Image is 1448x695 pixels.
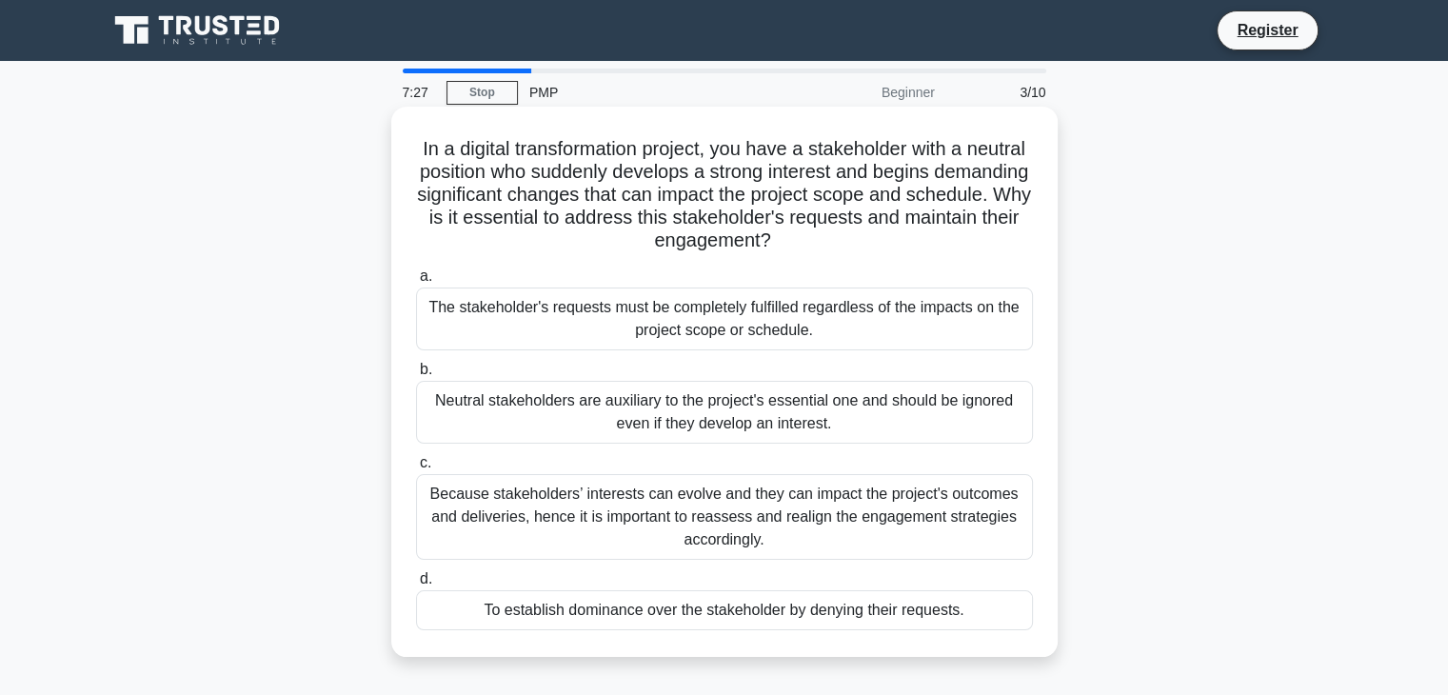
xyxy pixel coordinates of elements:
[420,268,432,284] span: a.
[391,73,446,111] div: 7:27
[416,474,1033,560] div: Because stakeholders’ interests can evolve and they can impact the project's outcomes and deliver...
[420,454,431,470] span: c.
[416,590,1033,630] div: To establish dominance over the stakeholder by denying their requests.
[414,137,1035,253] h5: In a digital transformation project, you have a stakeholder with a neutral position who suddenly ...
[416,288,1033,350] div: The stakeholder's requests must be completely fulfilled regardless of the impacts on the project ...
[780,73,946,111] div: Beginner
[446,81,518,105] a: Stop
[946,73,1058,111] div: 3/10
[518,73,780,111] div: PMP
[420,361,432,377] span: b.
[416,381,1033,444] div: Neutral stakeholders are auxiliary to the project's essential one and should be ignored even if t...
[420,570,432,586] span: d.
[1225,18,1309,42] a: Register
